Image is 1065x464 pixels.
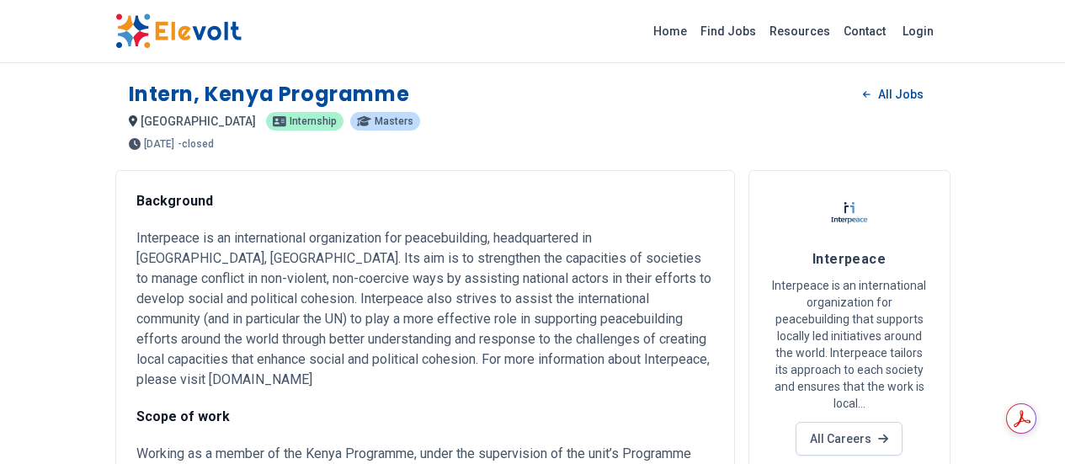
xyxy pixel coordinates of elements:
[115,13,242,49] img: Elevolt
[849,82,936,107] a: All Jobs
[769,277,929,412] p: Interpeace is an international organization for peacebuilding that supports locally led initiativ...
[141,115,256,128] span: [GEOGRAPHIC_DATA]
[647,18,694,45] a: Home
[892,14,944,48] a: Login
[136,228,714,390] p: Interpeace is an international organization for peacebuilding, headquartered in [GEOGRAPHIC_DATA]...
[763,18,837,45] a: Resources
[144,139,174,149] span: [DATE]
[828,191,871,233] img: Interpeace
[178,139,214,149] p: - closed
[136,408,230,424] strong: Scope of work
[837,18,892,45] a: Contact
[796,422,903,456] a: All Careers
[129,81,410,108] h1: Intern, Kenya Programme
[375,116,413,126] span: masters
[694,18,763,45] a: Find Jobs
[812,251,887,267] span: Interpeace
[136,193,213,209] strong: Background
[290,116,337,126] span: internship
